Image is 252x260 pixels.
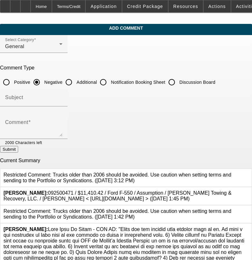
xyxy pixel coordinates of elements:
[43,79,62,85] label: Negative
[4,172,231,183] span: Restricted Comment: Trucks older than 2006 should be avoided. Use caution when setting terms and ...
[4,190,48,196] b: [PERSON_NAME]:
[4,190,232,201] span: 092500471 / $11,410.42 / Ford F-550 / Assumption / [PERSON_NAME] Towing & Recovery, LLC. / [PERSO...
[4,227,48,232] b: [PERSON_NAME]:
[5,119,28,125] mat-label: Comment
[75,79,97,85] label: Additional
[122,0,168,12] button: Credit Package
[5,95,23,100] mat-label: Subject
[90,4,117,9] span: Application
[5,44,24,49] span: General
[173,4,198,9] span: Resources
[5,25,247,31] span: Add Comment
[5,38,34,42] mat-label: Select Category
[208,4,226,9] span: Actions
[86,0,121,12] button: Application
[13,79,30,85] label: Positive
[204,0,231,12] button: Actions
[178,79,215,85] label: Discussion Board
[110,79,165,85] label: Notification Booking Sheet
[169,0,203,12] button: Resources
[5,139,42,146] mat-hint: 2000 Characters left
[4,208,231,220] span: Restricted Comment: Trucks older than 2006 should be avoided. Use caution when setting terms and ...
[127,4,163,9] span: Credit Package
